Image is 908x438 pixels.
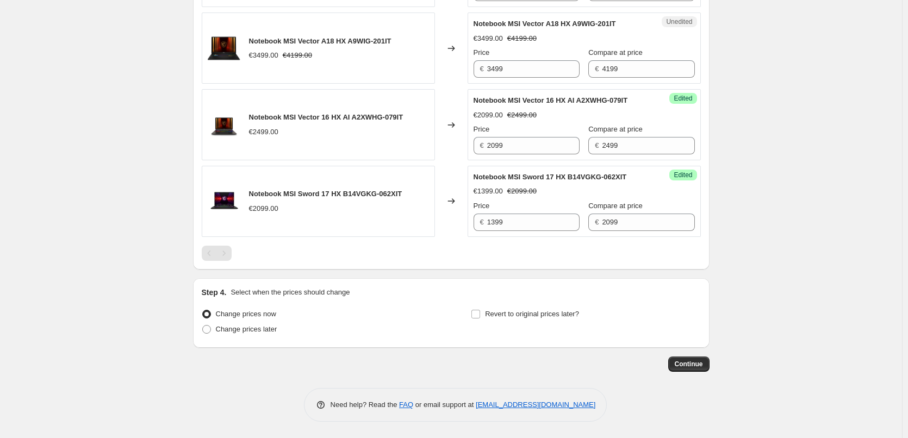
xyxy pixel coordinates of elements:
span: Compare at price [588,48,643,57]
span: Unedited [666,17,692,26]
strike: €4199.00 [283,50,312,61]
span: Compare at price [588,202,643,210]
p: Select when the prices should change [231,287,350,298]
div: €2099.00 [249,203,278,214]
button: Continue [668,356,710,372]
div: €2099.00 [474,110,503,121]
span: € [480,141,484,149]
span: Notebook MSI Vector A18 HX A9WIG-201IT [249,37,391,45]
span: Edited [674,94,692,103]
span: € [595,65,599,73]
span: Continue [675,360,703,368]
span: or email support at [413,401,476,409]
span: Price [474,48,490,57]
span: Compare at price [588,125,643,133]
span: € [480,65,484,73]
span: Notebook MSI Vector 16 HX AI A2XWHG-079IT [474,96,628,104]
span: Price [474,125,490,133]
span: Revert to original prices later? [485,310,579,318]
img: vector18_80x.png [208,32,240,65]
nav: Pagination [202,246,232,261]
div: €1399.00 [474,186,503,197]
strike: €2499.00 [507,110,537,121]
img: MSI_NB_Vector_16_HX_AI_A2XW_photo02_off_80x.png [208,109,240,141]
strike: €2099.00 [507,186,537,197]
span: € [480,218,484,226]
span: Need help? Read the [331,401,400,409]
div: €3499.00 [249,50,278,61]
span: € [595,218,599,226]
span: Notebook MSI Vector 16 HX AI A2XWHG-079IT [249,113,403,121]
span: € [595,141,599,149]
a: [EMAIL_ADDRESS][DOMAIN_NAME] [476,401,595,409]
div: €3499.00 [474,33,503,44]
div: €2499.00 [249,127,278,137]
span: Notebook MSI Sword 17 HX B14VGKG-062XIT [474,173,627,181]
h2: Step 4. [202,287,227,298]
span: Change prices now [216,310,276,318]
strike: €4199.00 [507,33,537,44]
span: Price [474,202,490,210]
span: Notebook MSI Vector A18 HX A9WIG-201IT [474,20,616,28]
span: Change prices later [216,325,277,333]
span: Notebook MSI Sword 17 HX B14VGKG-062XIT [249,190,402,198]
a: FAQ [399,401,413,409]
span: Edited [674,171,692,179]
img: 954afe85_MSI_NB_Sword_17_RGB_photo02_1_80x.png [208,185,240,217]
